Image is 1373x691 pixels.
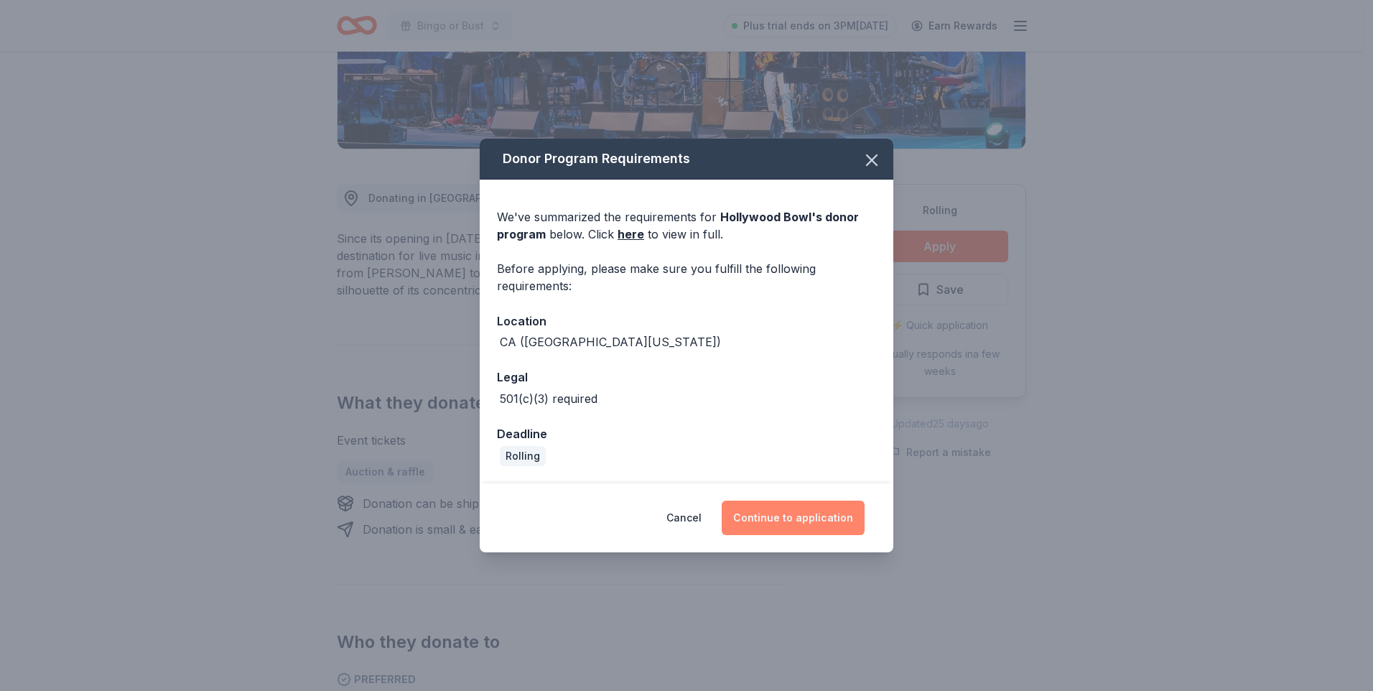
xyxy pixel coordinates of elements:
div: Donor Program Requirements [480,139,893,180]
div: Before applying, please make sure you fulfill the following requirements: [497,260,876,295]
button: Continue to application [722,501,865,535]
div: Rolling [500,446,546,466]
div: Deadline [497,425,876,443]
div: Legal [497,368,876,386]
a: here [618,226,644,243]
div: 501(c)(3) required [500,390,597,407]
div: We've summarized the requirements for below. Click to view in full. [497,208,876,243]
div: Location [497,312,876,330]
div: CA ([GEOGRAPHIC_DATA][US_STATE]) [500,333,721,351]
button: Cancel [666,501,702,535]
